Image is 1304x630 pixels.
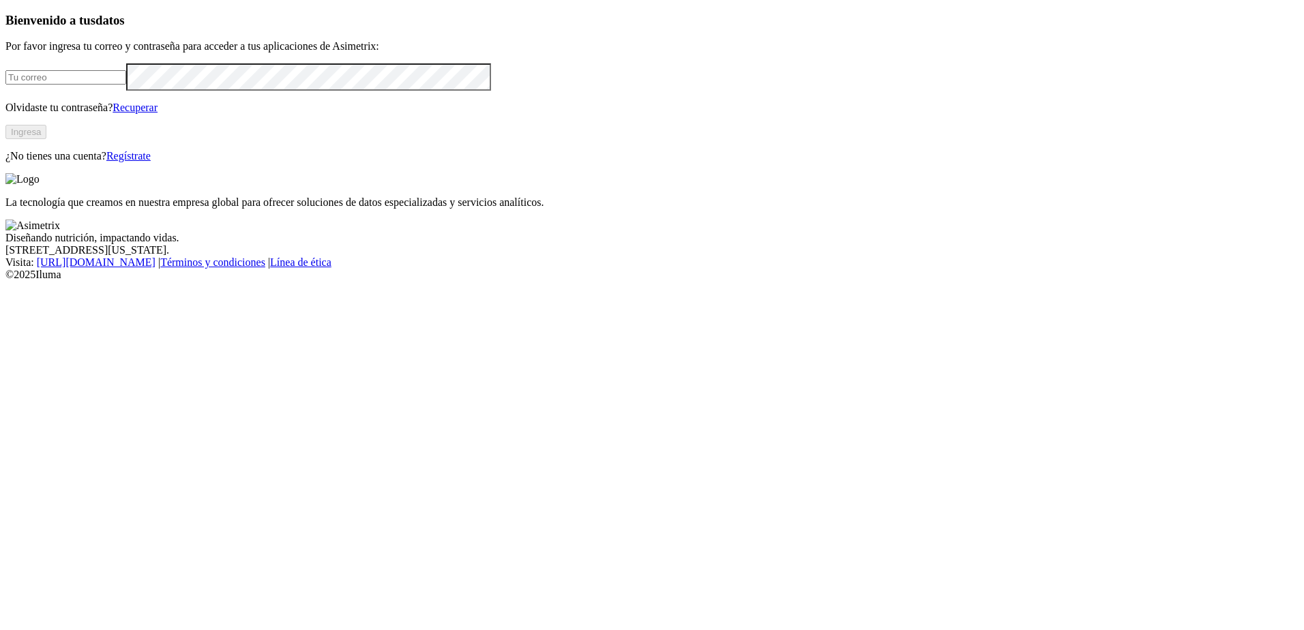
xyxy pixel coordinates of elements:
span: datos [95,13,125,27]
div: © 2025 Iluma [5,269,1299,281]
img: Logo [5,173,40,185]
p: ¿No tienes una cuenta? [5,150,1299,162]
div: Diseñando nutrición, impactando vidas. [5,232,1299,244]
a: Términos y condiciones [160,256,265,268]
p: La tecnología que creamos en nuestra empresa global para ofrecer soluciones de datos especializad... [5,196,1299,209]
button: Ingresa [5,125,46,139]
input: Tu correo [5,70,126,85]
div: [STREET_ADDRESS][US_STATE]. [5,244,1299,256]
div: Visita : | | [5,256,1299,269]
a: Recuperar [113,102,158,113]
a: [URL][DOMAIN_NAME] [37,256,155,268]
a: Regístrate [106,150,151,162]
a: Línea de ética [270,256,331,268]
p: Olvidaste tu contraseña? [5,102,1299,114]
h3: Bienvenido a tus [5,13,1299,28]
img: Asimetrix [5,220,60,232]
p: Por favor ingresa tu correo y contraseña para acceder a tus aplicaciones de Asimetrix: [5,40,1299,52]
